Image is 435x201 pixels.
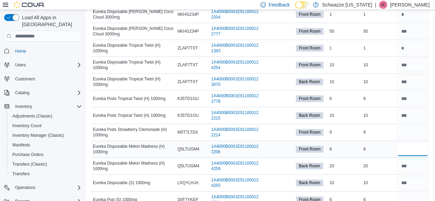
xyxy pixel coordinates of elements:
span: Back Room [296,179,323,186]
div: 6 [362,94,395,103]
span: K35TD1GU [177,96,199,101]
span: Front Room [299,146,320,152]
button: Operations [12,183,38,192]
span: Catalog [15,90,29,96]
span: Inventory [15,104,32,109]
span: Eureka Disposable [PERSON_NAME] Coco Cloud 3000mg [93,26,175,37]
div: 8 [362,145,395,153]
div: 6 [328,94,362,103]
span: Eureka Disposable [PERSON_NAME] Coco Cloud 3000mg [93,9,175,20]
button: Transfers [7,169,85,179]
span: Front Room [296,11,324,18]
span: Front Room [296,129,324,136]
p: [PERSON_NAME] [390,1,429,9]
div: 1 [362,44,395,52]
span: Eureka Disposable Tropical Twist (H) 1000mg [93,76,175,87]
div: 10 [328,179,362,187]
span: Transfers (Classic) [10,160,82,168]
span: Transfers [12,171,30,177]
span: Front Room [299,28,320,34]
div: 10 [328,61,362,69]
div: 10 [328,111,362,120]
span: Users [12,61,82,69]
img: Cova [14,1,45,8]
span: Back Room [299,180,320,186]
span: ZLAP7TXT [177,62,198,68]
div: 50 [362,27,395,35]
a: 1A4000B0001E911000122206 [211,144,259,155]
button: Purchase Orders [7,150,85,159]
button: Catalog [12,89,32,97]
span: NKHG234P [177,12,199,17]
button: Customers [1,74,85,84]
span: Back Room [299,112,320,119]
span: Eureka Pods Strawberry Clemonade (H) 1000mg [93,127,175,138]
span: LXQYLHJA [177,180,198,186]
span: Front Room [299,96,320,102]
button: Users [1,60,85,70]
span: Eureka Disposable Tropical Twist (H) 1000mg [93,59,175,70]
div: 1 [362,10,395,19]
span: Eureka Disposable (S) 1000mg [93,180,150,186]
span: Front Room [296,28,324,35]
span: Adjustments (Classic) [10,112,82,120]
a: 1A4000B0001E911000121393 [211,43,259,54]
span: Front Room [296,62,324,68]
div: 10 [362,111,395,120]
a: Inventory Count [10,122,44,130]
span: Home [12,46,82,55]
span: Front Room [296,95,324,102]
span: Operations [12,183,82,192]
div: 1 [328,44,362,52]
button: Users [12,61,29,69]
button: Home [1,46,85,56]
span: Eureka Disposable Melon Madness (H) 1000mg [93,160,175,171]
span: Customers [12,75,82,83]
span: Front Room [296,146,324,153]
div: 10 [362,78,395,86]
a: 1A4000B0001E911000122215 [211,110,259,121]
span: Customers [15,76,35,82]
a: 1A4000B0001E911000124255 [211,177,259,188]
span: Catalog [12,89,82,97]
button: Adjustments (Classic) [7,111,85,121]
div: 1 [328,10,362,19]
span: Eureka Pods Tropical Twist (H) 1000mg [93,96,165,101]
a: Transfers (Classic) [10,160,50,168]
span: Front Room [299,129,320,135]
span: Front Room [299,11,320,18]
button: Transfers (Classic) [7,159,85,169]
span: Inventory Count [12,123,42,129]
span: Manifests [10,141,82,149]
div: 8 [328,145,362,153]
button: Operations [1,183,85,192]
span: Back Room [296,163,323,169]
div: 10 [328,78,362,86]
a: Customers [12,75,38,83]
span: Purchase Orders [12,152,44,157]
span: Adjustments (Classic) [12,113,52,119]
div: Justin Cleer [379,1,387,9]
a: 1A4000B0001E911000122214 [211,127,259,138]
a: Adjustments (Classic) [10,112,55,120]
a: Home [12,47,29,55]
span: Eureka Disposable Tropical Twist (H) 1000mg [93,43,175,54]
a: Inventory Manager (Classic) [10,131,67,139]
div: 20 [328,162,362,170]
span: Inventory [12,102,82,111]
div: 9 [362,128,395,136]
a: Purchase Orders [10,150,46,159]
span: Inventory Count [10,122,82,130]
button: Inventory [1,102,85,111]
span: Transfers (Classic) [12,161,47,167]
span: Q5LTUGM4 [177,146,199,152]
span: Feedback [269,1,290,8]
span: Purchase Orders [10,150,82,159]
span: Back Room [296,78,323,85]
span: Front Room [296,45,324,52]
span: ZLAP7TXT [177,79,198,85]
span: Users [15,62,26,68]
span: Manifests [12,142,30,148]
p: Schwazze [US_STATE] [322,1,372,9]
